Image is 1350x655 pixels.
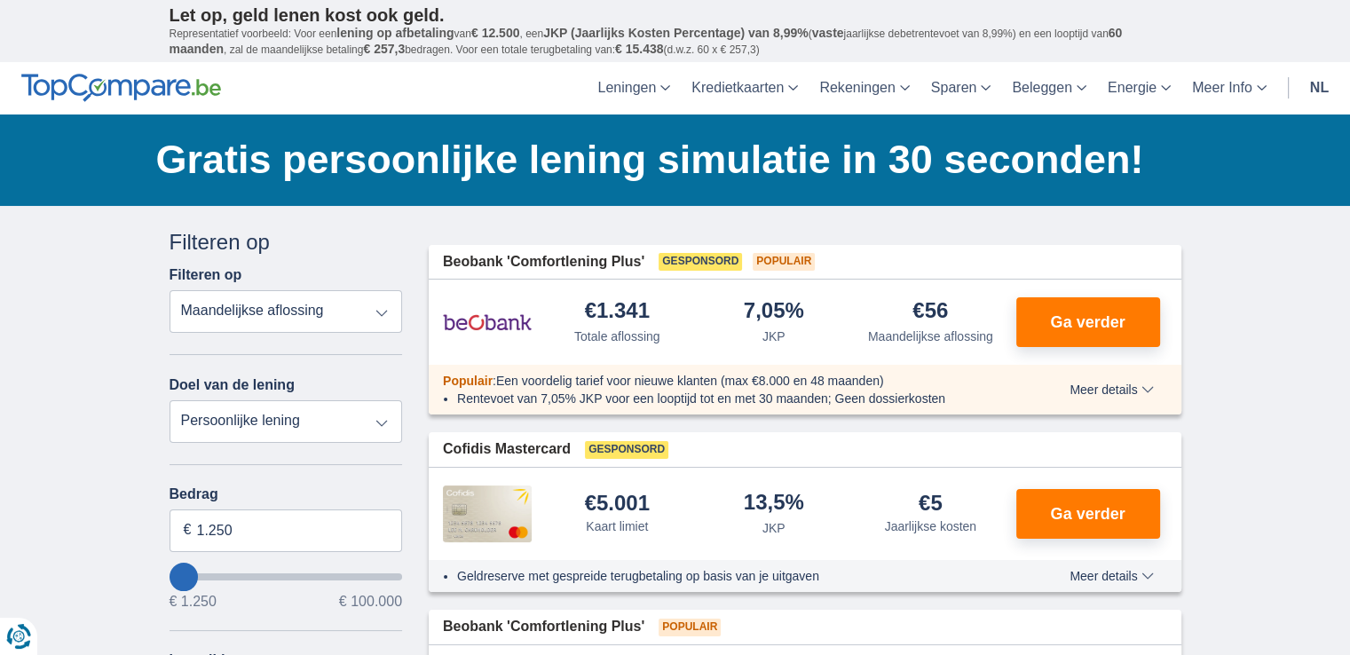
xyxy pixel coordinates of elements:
[156,132,1181,187] h1: Gratis persoonlijke lening simulatie in 30 seconden!
[170,227,403,257] div: Filteren op
[1097,62,1181,114] a: Energie
[170,573,403,580] input: wantToBorrow
[1181,62,1277,114] a: Meer Info
[336,26,454,40] span: lening op afbetaling
[457,567,1005,585] li: Geldreserve met gespreide terugbetaling op basis van je uitgaven
[170,267,242,283] label: Filteren op
[443,439,571,460] span: Cofidis Mastercard
[615,42,664,56] span: € 15.438
[543,26,809,40] span: JKP (Jaarlijks Kosten Percentage) van 8,99%
[1056,569,1166,583] button: Meer details
[170,4,1181,26] p: Let op, geld lenen kost ook geld.
[1299,62,1339,114] a: nl
[1050,506,1125,522] span: Ga verder
[170,26,1181,58] p: Representatief voorbeeld: Voor een van , een ( jaarlijkse debetrentevoet van 8,99%) en een loopti...
[1050,314,1125,330] span: Ga verder
[170,595,217,609] span: € 1.250
[429,372,1019,390] div: :
[170,486,403,502] label: Bedrag
[762,519,786,537] div: JKP
[443,252,644,272] span: Beobank 'Comfortlening Plus'
[809,62,920,114] a: Rekeningen
[868,327,993,345] div: Maandelijkse aflossing
[1070,383,1153,396] span: Meer details
[1056,383,1166,397] button: Meer details
[21,74,221,102] img: TopCompare
[681,62,809,114] a: Kredietkaarten
[496,374,884,388] span: Een voordelig tarief voor nieuwe klanten (max €8.000 en 48 maanden)
[585,300,650,324] div: €1.341
[443,374,493,388] span: Populair
[339,595,402,609] span: € 100.000
[585,493,650,514] div: €5.001
[920,62,1002,114] a: Sparen
[812,26,844,40] span: vaste
[1016,297,1160,347] button: Ga verder
[744,300,804,324] div: 7,05%
[363,42,405,56] span: € 257,3
[586,517,648,535] div: Kaart limiet
[587,62,681,114] a: Leningen
[762,327,786,345] div: JKP
[443,300,532,344] img: product.pl.alt Beobank
[471,26,520,40] span: € 12.500
[744,492,804,516] div: 13,5%
[170,26,1123,56] span: 60 maanden
[1070,570,1153,582] span: Meer details
[1001,62,1097,114] a: Beleggen
[1016,489,1160,539] button: Ga verder
[919,493,943,514] div: €5
[184,520,192,541] span: €
[443,617,644,637] span: Beobank 'Comfortlening Plus'
[170,377,295,393] label: Doel van de lening
[659,619,721,636] span: Populair
[753,253,815,271] span: Populair
[659,253,742,271] span: Gesponsord
[585,441,668,459] span: Gesponsord
[912,300,948,324] div: €56
[574,327,660,345] div: Totale aflossing
[885,517,977,535] div: Jaarlijkse kosten
[443,485,532,542] img: product.pl.alt Cofidis CC
[457,390,1005,407] li: Rentevoet van 7,05% JKP voor een looptijd tot en met 30 maanden; Geen dossierkosten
